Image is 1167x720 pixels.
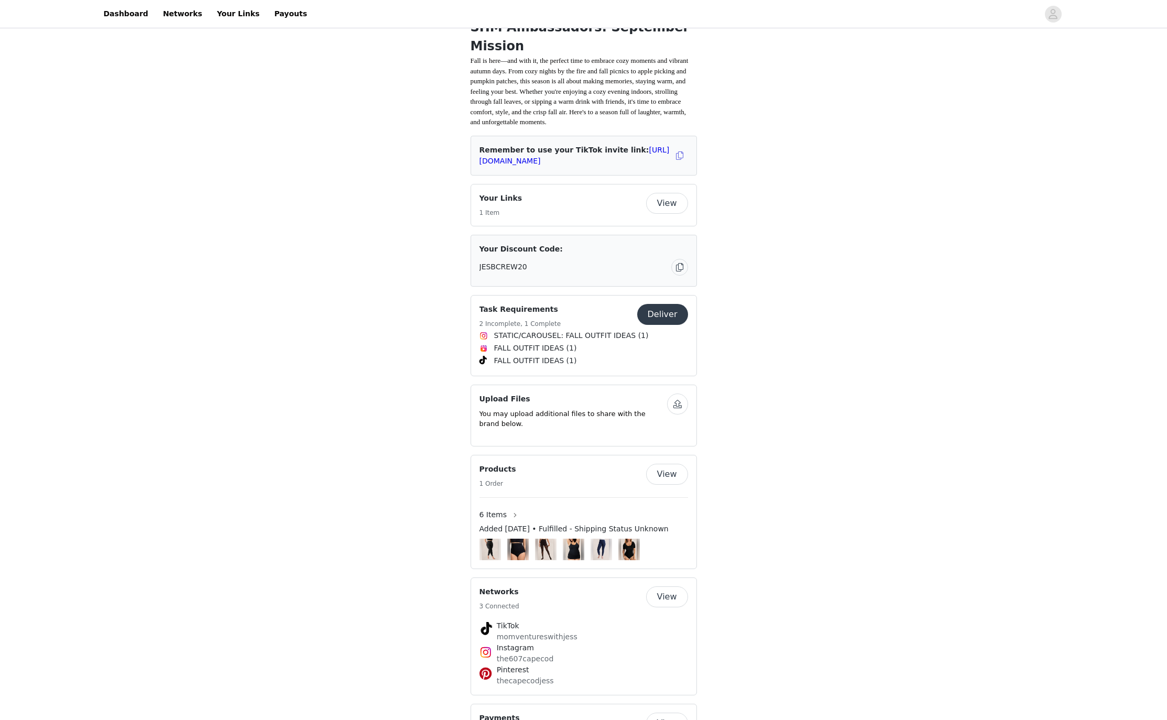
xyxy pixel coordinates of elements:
[497,675,671,686] p: thecapecodjess
[538,539,554,560] img: Shapermint Essentials Ultra-Resistant Shaping Tights
[618,536,640,563] img: Image Background Blur
[497,620,671,631] h4: TikTok
[211,2,266,26] a: Your Links
[497,664,671,675] h4: Pinterest
[157,2,209,26] a: Networks
[479,394,667,405] h4: Upload Files
[479,304,561,315] h4: Task Requirements
[479,344,488,353] img: Instagram Reels Icon
[479,409,667,429] p: You may upload additional files to share with the brand below.
[471,455,697,569] div: Products
[479,193,522,204] h4: Your Links
[471,577,697,695] div: Networks
[471,18,697,56] h1: SHM Ambassadors: September Mission
[646,193,688,214] button: View
[479,479,516,488] h5: 1 Order
[479,332,488,340] img: Instagram Icon
[510,539,526,560] img: Shapermint Essentials All Day Every Day High-Waisted Shaper Panty
[646,586,688,607] button: View
[479,146,670,165] a: [URL][DOMAIN_NAME]
[479,244,563,255] span: Your Discount Code:
[591,536,612,563] img: Image Background Blur
[471,295,697,376] div: Task Requirements
[507,536,529,563] img: Image Background Blur
[268,2,313,26] a: Payouts
[479,208,522,217] h5: 1 Item
[479,536,501,563] img: Image Background Blur
[646,464,688,485] button: View
[565,539,582,560] img: Shapermint Essentials All Day Every Day Scoop Neck Cami
[494,343,577,354] span: FALL OUTFIT IDEAS (1)
[535,536,557,563] img: Image Background Blur
[563,536,584,563] img: Image Background Blur
[593,539,609,560] img: Shapermint Essentials High-Waisted Shaping Jeggings
[97,2,155,26] a: Dashboard
[494,330,649,341] span: STATIC/CAROUSEL: FALL OUTFIT IDEAS (1)
[479,146,670,165] span: Remember to use your TikTok invite link:
[471,57,689,126] span: Fall is here—and with it, the perfect time to embrace cozy moments and vibrant autumn days. From ...
[479,523,669,534] span: Added [DATE] • Fulfilled - Shipping Status Unknown
[497,631,671,642] p: momventureswithjess
[479,509,507,520] span: 6 Items
[497,642,671,653] h4: Instagram
[479,464,516,475] h4: Products
[1048,6,1058,23] div: avatar
[621,539,637,560] img: Shapermint Essentials All Day Every Day Short Sleeve Bodysuit
[497,653,671,664] p: the607capecod
[482,539,498,560] img: Shapermint Essentials High Waisted Shaping Leggings
[637,304,688,325] button: Deliver
[479,646,492,659] img: Instagram Icon
[479,586,519,597] h4: Networks
[479,602,519,611] h5: 3 Connected
[494,355,577,366] span: FALL OUTFIT IDEAS (1)
[479,319,561,329] h5: 2 Incomplete, 1 Complete
[479,261,527,272] span: JESBCREW20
